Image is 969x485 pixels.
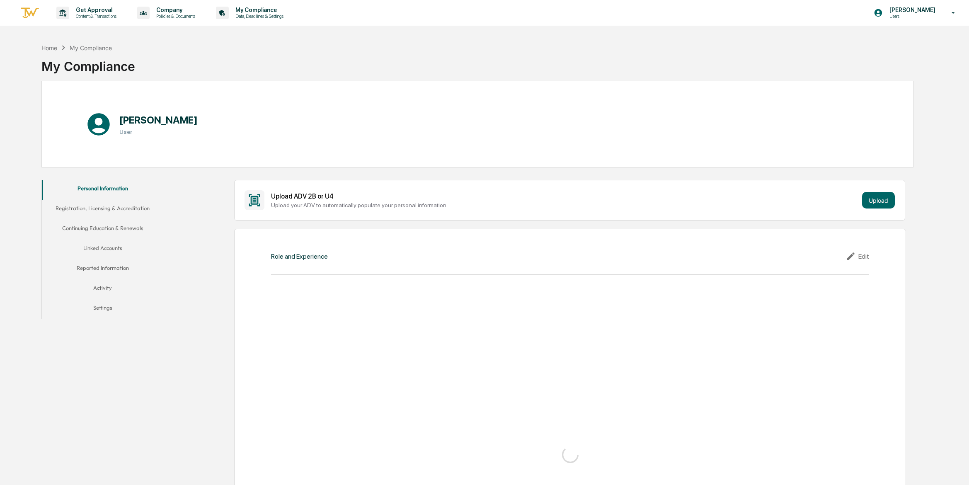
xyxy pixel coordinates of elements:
div: My Compliance [41,52,135,74]
div: My Compliance [70,44,112,51]
h3: User [119,129,198,135]
button: Personal Information [42,180,164,200]
button: Registration, Licensing & Accreditation [42,200,164,220]
img: logo [20,6,40,20]
p: Get Approval [69,7,121,13]
button: Reported Information [42,259,164,279]
p: Policies & Documents [150,13,199,19]
div: secondary tabs example [42,180,164,319]
p: Users [883,13,940,19]
div: Home [41,44,57,51]
p: Data, Deadlines & Settings [229,13,288,19]
button: Continuing Education & Renewals [42,220,164,240]
button: Linked Accounts [42,240,164,259]
div: Role and Experience [271,252,328,260]
button: Upload [862,192,895,209]
div: Upload ADV 2B or U4 [271,192,859,200]
button: Settings [42,299,164,319]
div: Upload your ADV to automatically populate your personal information. [271,202,859,209]
p: My Compliance [229,7,288,13]
p: Content & Transactions [69,13,121,19]
div: Edit [846,251,869,261]
h1: [PERSON_NAME] [119,114,198,126]
p: [PERSON_NAME] [883,7,940,13]
p: Company [150,7,199,13]
button: Activity [42,279,164,299]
